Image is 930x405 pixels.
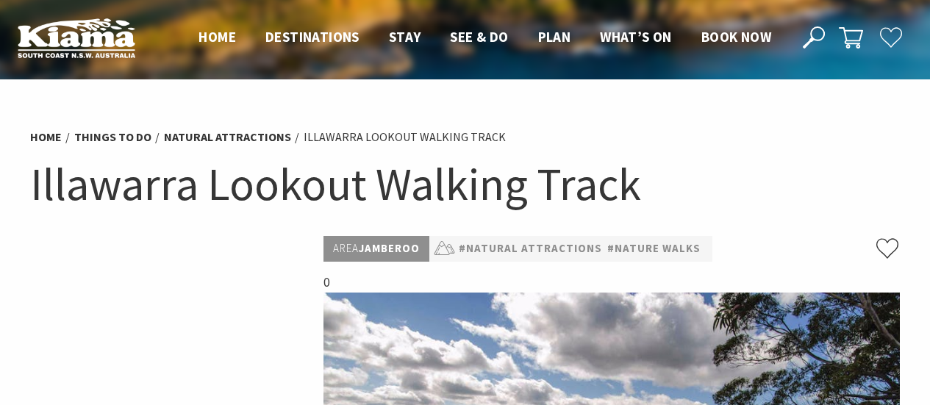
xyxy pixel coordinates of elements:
[701,28,771,47] a: Book now
[450,28,508,47] a: See & Do
[389,28,421,46] span: Stay
[198,28,236,47] a: Home
[30,129,62,145] a: Home
[304,128,506,147] li: Illawarra Lookout Walking Track
[701,28,771,46] span: Book now
[538,28,571,47] a: Plan
[450,28,508,46] span: See & Do
[164,129,291,145] a: Natural Attractions
[184,26,786,50] nav: Main Menu
[30,154,901,214] h1: Illawarra Lookout Walking Track
[265,28,360,46] span: Destinations
[607,240,701,258] a: #Nature Walks
[74,129,151,145] a: Things To Do
[18,18,135,58] img: Kiama Logo
[265,28,360,47] a: Destinations
[600,28,672,47] a: What’s On
[333,241,359,255] span: Area
[323,236,429,262] p: Jamberoo
[389,28,421,47] a: Stay
[600,28,672,46] span: What’s On
[538,28,571,46] span: Plan
[198,28,236,46] span: Home
[459,240,602,258] a: #Natural Attractions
